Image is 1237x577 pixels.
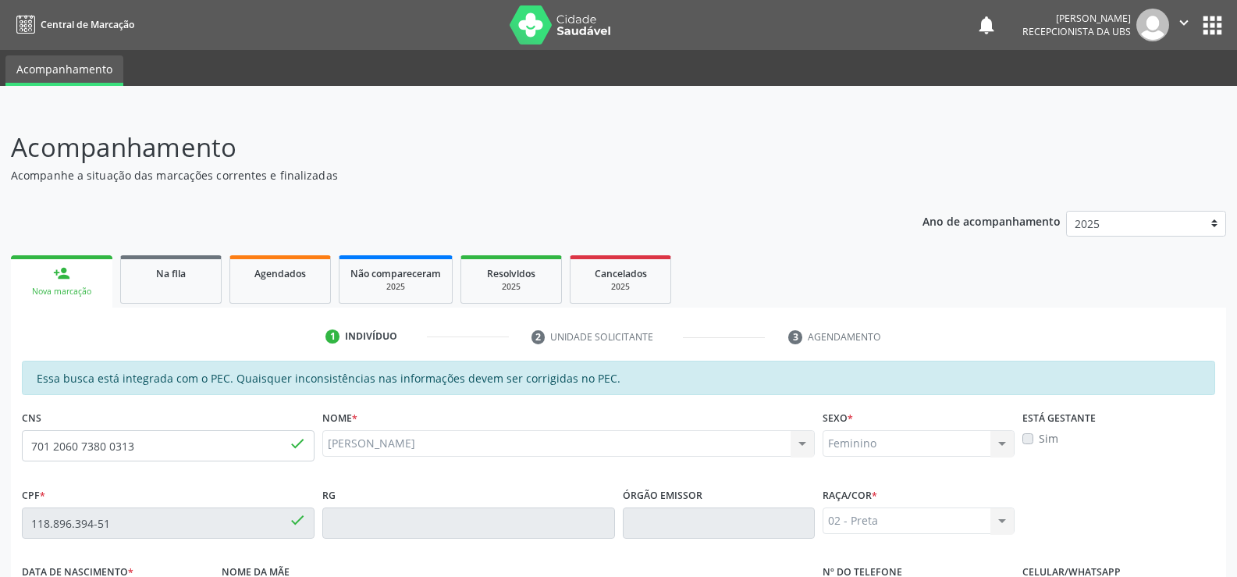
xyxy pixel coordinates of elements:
label: Está gestante [1022,406,1096,430]
label: Sim [1039,430,1058,447]
span: Cancelados [595,267,647,280]
span: done [289,435,306,452]
div: 2025 [350,281,441,293]
p: Ano de acompanhamento [922,211,1061,230]
label: Raça/cor [823,483,877,508]
span: Agendados [254,267,306,280]
a: Acompanhamento [5,55,123,86]
p: Acompanhe a situação das marcações correntes e finalizadas [11,167,862,183]
span: Não compareceram [350,267,441,280]
a: Central de Marcação [11,12,134,37]
label: RG [322,483,336,508]
div: 2025 [472,281,550,293]
div: 1 [325,329,339,344]
div: person_add [53,265,70,282]
label: CPF [22,483,45,508]
button:  [1169,9,1199,41]
label: Sexo [823,406,853,430]
div: Indivíduo [345,329,397,344]
div: Nova marcação [22,286,101,297]
div: [PERSON_NAME] [1022,12,1131,25]
span: done [289,511,306,529]
label: Órgão emissor [623,483,702,508]
p: Acompanhamento [11,128,862,167]
span: Recepcionista da UBS [1022,25,1131,38]
span: Resolvidos [487,267,535,280]
span: Central de Marcação [41,18,134,31]
label: CNS [22,406,41,430]
i:  [1175,14,1193,31]
div: Essa busca está integrada com o PEC. Quaisquer inconsistências nas informações devem ser corrigid... [22,361,1215,395]
div: 2025 [581,281,659,293]
button: notifications [976,14,997,36]
button: apps [1199,12,1226,39]
span: Na fila [156,267,186,280]
img: img [1136,9,1169,41]
label: Nome [322,406,357,430]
